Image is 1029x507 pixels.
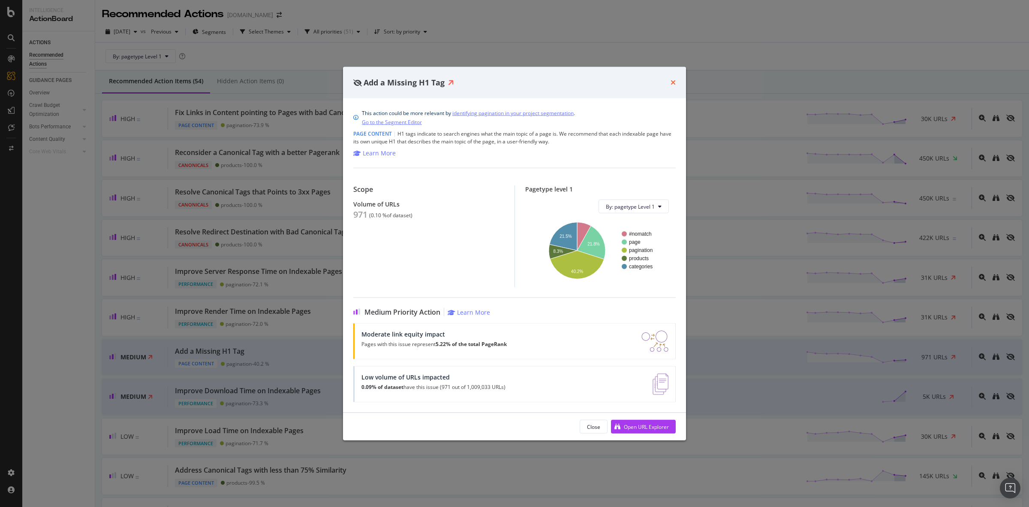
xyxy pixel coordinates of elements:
[606,203,655,210] span: By: pagetype Level 1
[353,130,392,137] span: Page Content
[364,77,445,87] span: Add a Missing H1 Tag
[580,420,608,434] button: Close
[553,249,563,254] text: 8.3%
[353,149,396,158] a: Learn More
[343,67,686,440] div: modal
[629,239,641,245] text: page
[587,242,599,246] text: 21.8%
[653,373,668,395] img: e5DMFwAAAABJRU5ErkJggg==
[361,384,505,390] p: have this issue (971 out of 1,009,033 URLs)
[671,77,676,88] div: times
[361,341,507,347] p: Pages with this issue represent
[353,209,367,220] div: 971
[641,331,668,352] img: DDxVyA23.png
[353,200,504,208] div: Volume of URLs
[629,231,652,237] text: #nomatch
[363,149,396,158] div: Learn More
[457,308,490,316] div: Learn More
[525,185,676,193] div: Pagetype level 1
[629,264,653,270] text: categories
[362,109,575,127] div: This action could be more relevant by .
[353,185,504,194] div: Scope
[436,340,507,348] strong: 5.22% of the total PageRank
[369,213,412,219] div: ( 0.10 % of dataset )
[599,200,669,213] button: By: pagetype Level 1
[587,423,600,430] div: Close
[624,423,669,430] div: Open URL Explorer
[361,383,403,391] strong: 0.09% of dataset
[448,308,490,316] a: Learn More
[393,130,396,137] span: |
[362,118,422,127] a: Go to the Segment Editor
[452,109,574,118] a: identifying pagination in your project segmentation
[364,308,440,316] span: Medium Priority Action
[353,130,676,146] div: H1 tags indicate to search engines what the main topic of a page is. We recommend that each index...
[611,420,676,434] button: Open URL Explorer
[1000,478,1020,498] div: Open Intercom Messenger
[629,255,649,261] text: products
[353,79,362,86] div: eye-slash
[361,331,507,338] div: Moderate link equity impact
[560,234,572,239] text: 21.5%
[571,270,583,274] text: 40.2%
[629,247,653,253] text: pagination
[532,220,669,280] svg: A chart.
[361,373,505,381] div: Low volume of URLs impacted
[353,109,676,127] div: info banner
